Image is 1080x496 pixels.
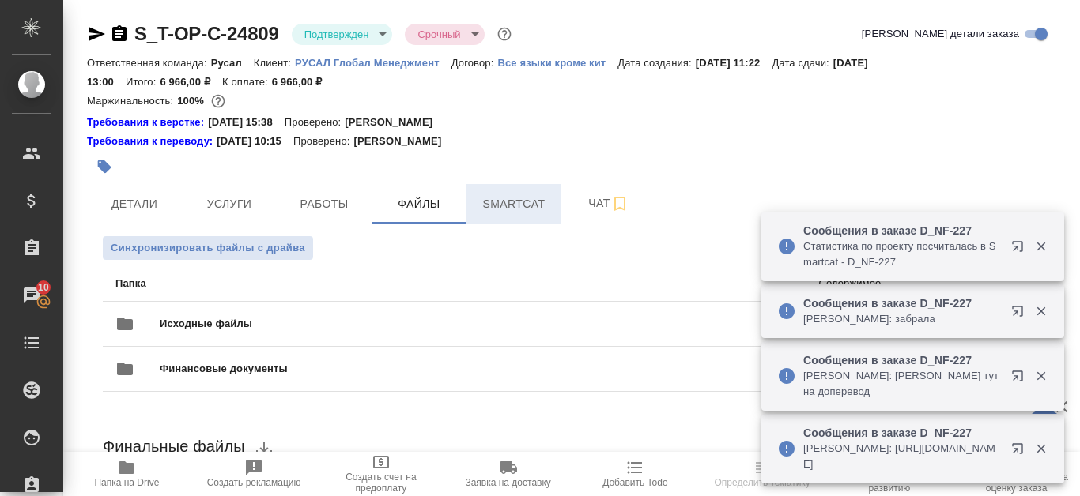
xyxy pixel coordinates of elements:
p: Содержимое [482,276,881,291]
p: Сообщения в заказе D_NF-227 [803,425,1001,441]
p: К оплате: [222,76,272,88]
p: Итого: [126,76,160,88]
button: Срочный [413,28,465,41]
button: Закрыть [1025,442,1057,456]
span: Определить тематику [714,477,810,488]
button: Подтвержден [300,28,374,41]
span: Финальные файлы [103,438,245,455]
p: 100% [177,95,208,107]
span: Создать рекламацию [207,477,301,488]
button: Закрыть [1025,304,1057,318]
p: Дата создания: [617,57,695,69]
p: Cтатистика по проекту посчиталась в Smartcat - D_NF-227 [803,239,1001,270]
p: Сообщения в заказе D_NF-227 [803,352,1001,368]
span: 10 [28,280,59,295]
span: Добавить Todo [602,477,667,488]
button: Закрыть [1025,239,1057,254]
p: [PERSON_NAME]: [PERSON_NAME] тут на доперевод [803,368,1001,400]
span: Создать счет на предоплату [327,472,436,494]
p: Все языки кроме кит [497,57,617,69]
button: 0.00 RUB; [208,91,228,111]
button: download [245,430,283,468]
button: Открыть в новой вкладке [1002,231,1040,269]
p: Сообщения в заказе D_NF-227 [803,295,1001,311]
p: Папка [115,276,482,291]
p: Проверено: [293,133,354,149]
button: Заявка на доставку [444,452,572,496]
span: Исходные файлы [160,316,544,332]
button: Синхронизировать файлы с драйва [103,236,313,260]
span: Финансовые документы [160,361,558,377]
span: Синхронизировать файлы с драйва [111,240,305,256]
button: Определить тематику [699,452,826,496]
p: [PERSON_NAME] [345,115,444,130]
a: Требования к переводу: [87,133,217,149]
p: [DATE] 10:15 [217,133,293,149]
p: РУСАЛ Глобал Менеджмент [295,57,451,69]
button: Открыть в новой вкладке [1002,295,1040,333]
button: Закрыть [1025,369,1057,383]
span: Детали [96,194,172,214]
p: [DATE] 15:38 [208,115,285,130]
button: Открыть в новой вкладке [1002,433,1040,471]
button: Скопировать ссылку [110,24,129,43]
span: Папка на Drive [94,477,159,488]
p: [PERSON_NAME] [353,133,453,149]
span: Чат [571,194,647,213]
button: Добавить Todo [572,452,699,496]
div: Нажми, чтобы открыть папку с инструкцией [87,133,217,149]
p: 6 966,00 ₽ [160,76,222,88]
span: Файлы [381,194,457,214]
button: Папка на Drive [63,452,191,496]
a: Требования к верстке: [87,115,208,130]
div: Нажми, чтобы открыть папку с инструкцией [87,115,208,130]
p: Проверено: [285,115,346,130]
button: folder [106,350,144,388]
div: Подтвержден [292,24,393,45]
p: Договор: [451,57,498,69]
p: [PERSON_NAME]: [URL][DOMAIN_NAME] [803,441,1001,472]
span: Заявка на доставку [465,477,550,488]
span: Smartcat [476,194,552,214]
a: Все языки кроме кит [497,55,617,69]
p: 4 файла [544,316,876,332]
a: 10 [4,276,59,315]
button: Добавить тэг [87,149,122,184]
a: S_T-OP-C-24809 [134,23,279,44]
button: Доп статусы указывают на важность/срочность заказа [494,24,515,44]
p: Дата сдачи: [772,57,833,69]
p: [DATE] 11:22 [696,57,772,69]
p: Русал [211,57,254,69]
p: 0 файлов [558,361,875,377]
p: Маржинальность: [87,95,177,107]
span: Услуги [191,194,267,214]
a: РУСАЛ Глобал Менеджмент [295,55,451,69]
button: folder [106,305,144,343]
div: Подтвержден [405,24,484,45]
p: Клиент: [254,57,295,69]
button: Открыть в новой вкладке [1002,360,1040,398]
p: [PERSON_NAME]: забрала [803,311,1001,327]
p: Ответственная команда: [87,57,211,69]
p: 6 966,00 ₽ [272,76,334,88]
p: Сообщения в заказе D_NF-227 [803,223,1001,239]
button: Создать рекламацию [191,452,318,496]
button: Скопировать ссылку для ЯМессенджера [87,24,106,43]
span: Работы [286,194,362,214]
svg: Подписаться [610,194,629,213]
button: Создать счет на предоплату [318,452,445,496]
span: [PERSON_NAME] детали заказа [862,26,1019,42]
